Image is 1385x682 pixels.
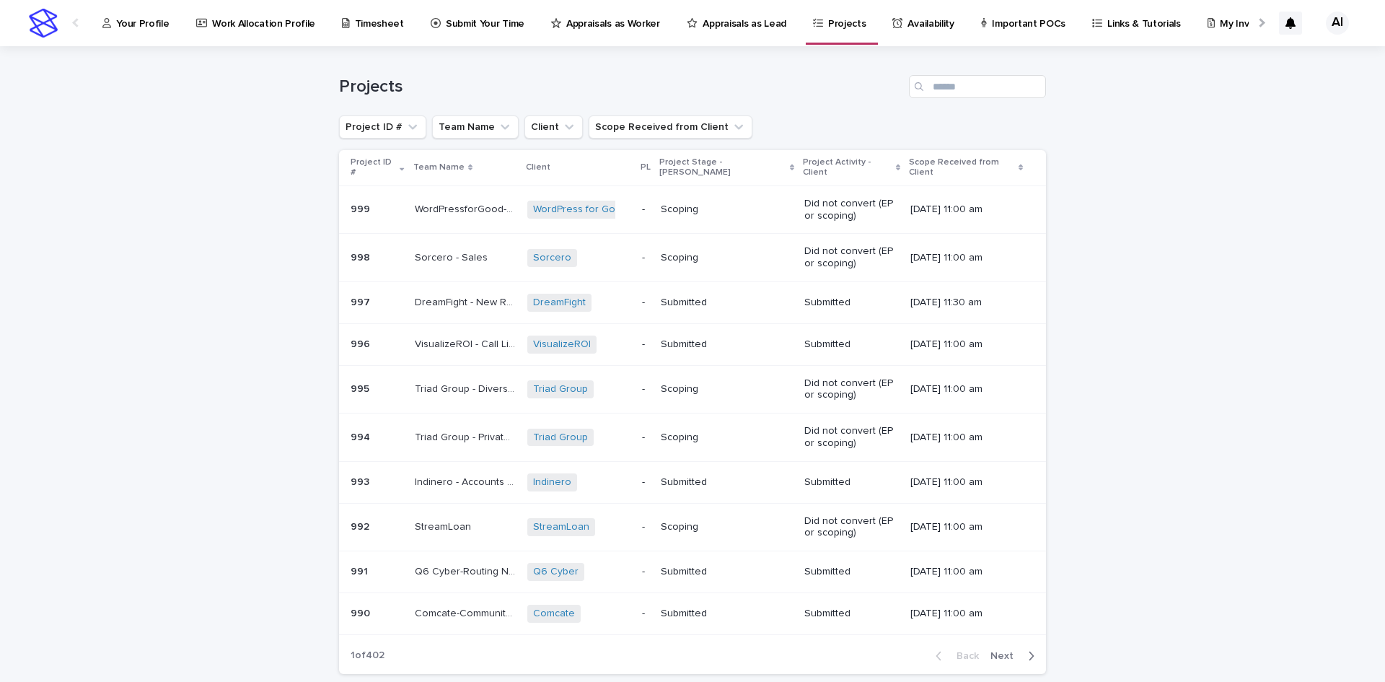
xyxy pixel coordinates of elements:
p: [DATE] 11:00 am [910,476,1014,489]
p: Submitted [804,566,899,578]
a: VisualizeROI [533,338,591,351]
p: 990 [351,605,373,620]
p: - [642,521,649,533]
p: Q6 Cyber-Routing Numbers [415,563,519,578]
p: Scoping [661,432,764,444]
p: 991 [351,563,371,578]
p: - [642,432,649,444]
p: Scoping [661,204,764,216]
p: VisualizeROI - Call List Phase One [415,336,519,351]
p: [DATE] 11:00 am [910,608,1014,620]
tr: 992992 StreamLoanStreamLoan StreamLoan -ScopingDid not convert (EP or scoping)[DATE] 11:00 am [339,503,1046,551]
p: [DATE] 11:30 am [910,297,1014,309]
p: 992 [351,518,372,533]
p: Submitted [661,566,764,578]
input: Search [909,75,1046,98]
p: [DATE] 11:00 am [910,566,1014,578]
p: StreamLoan [415,518,474,533]
p: - [642,383,649,395]
p: Sorcero - Sales [415,249,491,264]
span: Back [948,651,979,661]
p: - [642,566,649,578]
tr: 995995 Triad Group - Diverse Engineering LeadersTriad Group - Diverse Engineering Leaders Triad G... [339,365,1046,414]
p: Scoping [661,521,764,533]
p: 997 [351,294,373,309]
p: Submitted [804,338,899,351]
p: 993 [351,473,372,489]
a: StreamLoan [533,521,589,533]
a: Triad Group [533,383,588,395]
p: Scoping [661,252,764,264]
p: Submitted [661,608,764,620]
a: Triad Group [533,432,588,444]
a: Comcate [533,608,575,620]
tr: 999999 WordPressforGood-OutreachWordPressforGood-Outreach WordPress for Good -ScopingDid not conv... [339,185,1046,234]
p: 994 [351,429,373,444]
p: 996 [351,336,373,351]
p: Client [526,159,550,175]
p: WordPressforGood-Outreach [415,201,519,216]
tr: 994994 Triad Group - Private Equity InvestorsTriad Group - Private Equity Investors Triad Group -... [339,414,1046,462]
p: Submitted [661,338,764,351]
p: 1 of 402 [339,638,396,673]
p: Indinero - Accounts Receivable Management [415,473,519,489]
p: 995 [351,380,372,395]
p: - [642,608,649,620]
button: Scope Received from Client [589,115,752,139]
p: [DATE] 11:00 am [910,521,1014,533]
p: Did not convert (EP or scoping) [804,515,899,540]
button: Next [985,650,1046,663]
img: stacker-logo-s-only.png [29,9,58,38]
tr: 997997 DreamFight - New RequestDreamFight - New Request DreamFight -SubmittedSubmitted[DATE] 11:3... [339,281,1046,323]
p: [DATE] 11:00 am [910,252,1014,264]
p: Submitted [661,476,764,489]
a: Sorcero [533,252,571,264]
p: Did not convert (EP or scoping) [804,377,899,402]
h1: Projects [339,76,903,97]
p: [DATE] 11:00 am [910,383,1014,395]
p: Team Name [413,159,465,175]
tr: 998998 Sorcero - SalesSorcero - Sales Sorcero -ScopingDid not convert (EP or scoping)[DATE] 11:00 am [339,234,1046,282]
p: - [642,338,649,351]
p: Did not convert (EP or scoping) [804,245,899,270]
tr: 990990 Comcate-Community Development DirectorsComcate-Community Development Directors Comcate -Su... [339,593,1046,634]
p: Did not convert (EP or scoping) [804,425,899,450]
p: [DATE] 11:00 am [910,204,1014,216]
p: Project Stage - [PERSON_NAME] [659,154,786,181]
p: Project Activity - Client [803,154,892,181]
p: Submitted [804,608,899,620]
tr: 996996 VisualizeROI - Call List Phase OneVisualizeROI - Call List Phase One VisualizeROI -Submitt... [339,323,1046,365]
button: Client [524,115,583,139]
button: Project ID # [339,115,426,139]
p: [DATE] 11:00 am [910,432,1014,444]
p: - [642,252,649,264]
span: Next [990,651,1022,661]
p: Scope Received from Client [909,154,1014,181]
p: 998 [351,249,373,264]
p: 999 [351,201,373,216]
p: Submitted [661,297,764,309]
p: DreamFight - New Request [415,294,519,309]
a: Indinero [533,476,571,489]
p: - [642,204,649,216]
p: - [642,297,649,309]
a: DreamFight [533,297,586,309]
tr: 991991 Q6 Cyber-Routing NumbersQ6 Cyber-Routing Numbers Q6 Cyber -SubmittedSubmitted[DATE] 11:00 am [339,551,1046,593]
p: Submitted [804,297,899,309]
tr: 993993 Indinero - Accounts Receivable ManagementIndinero - Accounts Receivable Management Indiner... [339,461,1046,503]
p: Submitted [804,476,899,489]
p: Triad Group - Private Equity Investors [415,429,519,444]
button: Team Name [432,115,519,139]
p: Did not convert (EP or scoping) [804,198,899,222]
p: - [642,476,649,489]
button: Back [924,650,985,663]
p: Comcate-Community Development Directors [415,605,519,620]
div: AI [1326,12,1349,35]
p: Scoping [661,383,764,395]
a: WordPress for Good [533,204,628,216]
a: Q6 Cyber [533,566,579,578]
p: PL [641,159,651,175]
p: [DATE] 11:00 am [910,338,1014,351]
p: Triad Group - Diverse Engineering Leaders [415,380,519,395]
